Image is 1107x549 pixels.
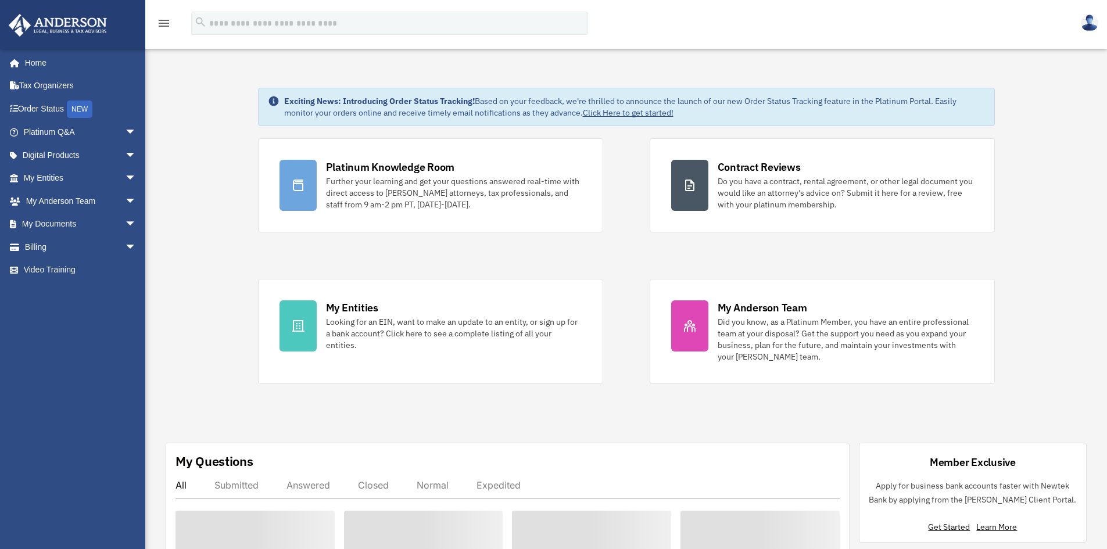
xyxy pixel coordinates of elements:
div: Contract Reviews [718,160,801,174]
div: Submitted [214,479,259,491]
span: arrow_drop_down [125,121,148,145]
a: My Anderson Teamarrow_drop_down [8,189,154,213]
div: Do you have a contract, rental agreement, or other legal document you would like an attorney's ad... [718,175,973,210]
i: search [194,16,207,28]
div: Did you know, as a Platinum Member, you have an entire professional team at your disposal? Get th... [718,316,973,363]
a: Get Started [928,522,975,532]
a: menu [157,20,171,30]
a: My Anderson Team Did you know, as a Platinum Member, you have an entire professional team at your... [650,279,995,384]
p: Apply for business bank accounts faster with Newtek Bank by applying from the [PERSON_NAME] Clien... [869,479,1077,507]
div: My Entities [326,300,378,315]
a: Platinum Q&Aarrow_drop_down [8,121,154,144]
span: arrow_drop_down [125,235,148,259]
div: Closed [358,479,389,491]
span: arrow_drop_down [125,167,148,191]
a: Digital Productsarrow_drop_down [8,143,154,167]
a: Tax Organizers [8,74,154,98]
div: Answered [286,479,330,491]
img: Anderson Advisors Platinum Portal [5,14,110,37]
div: Expedited [477,479,521,491]
div: Looking for an EIN, want to make an update to an entity, or sign up for a bank account? Click her... [326,316,582,351]
a: My Entities Looking for an EIN, want to make an update to an entity, or sign up for a bank accoun... [258,279,603,384]
div: Platinum Knowledge Room [326,160,455,174]
div: Normal [417,479,449,491]
div: My Anderson Team [718,300,807,315]
i: menu [157,16,171,30]
a: Learn More [976,522,1017,532]
a: Home [8,51,148,74]
a: Platinum Knowledge Room Further your learning and get your questions answered real-time with dire... [258,138,603,232]
a: My Entitiesarrow_drop_down [8,167,154,190]
div: My Questions [175,453,253,470]
img: User Pic [1081,15,1098,31]
div: Based on your feedback, we're thrilled to announce the launch of our new Order Status Tracking fe... [284,95,985,119]
span: arrow_drop_down [125,189,148,213]
div: Member Exclusive [930,455,1016,469]
a: Contract Reviews Do you have a contract, rental agreement, or other legal document you would like... [650,138,995,232]
div: NEW [67,101,92,118]
a: My Documentsarrow_drop_down [8,213,154,236]
a: Billingarrow_drop_down [8,235,154,259]
a: Order StatusNEW [8,97,154,121]
span: arrow_drop_down [125,143,148,167]
div: Further your learning and get your questions answered real-time with direct access to [PERSON_NAM... [326,175,582,210]
a: Click Here to get started! [583,107,673,118]
a: Video Training [8,259,154,282]
strong: Exciting News: Introducing Order Status Tracking! [284,96,475,106]
div: All [175,479,187,491]
span: arrow_drop_down [125,213,148,236]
